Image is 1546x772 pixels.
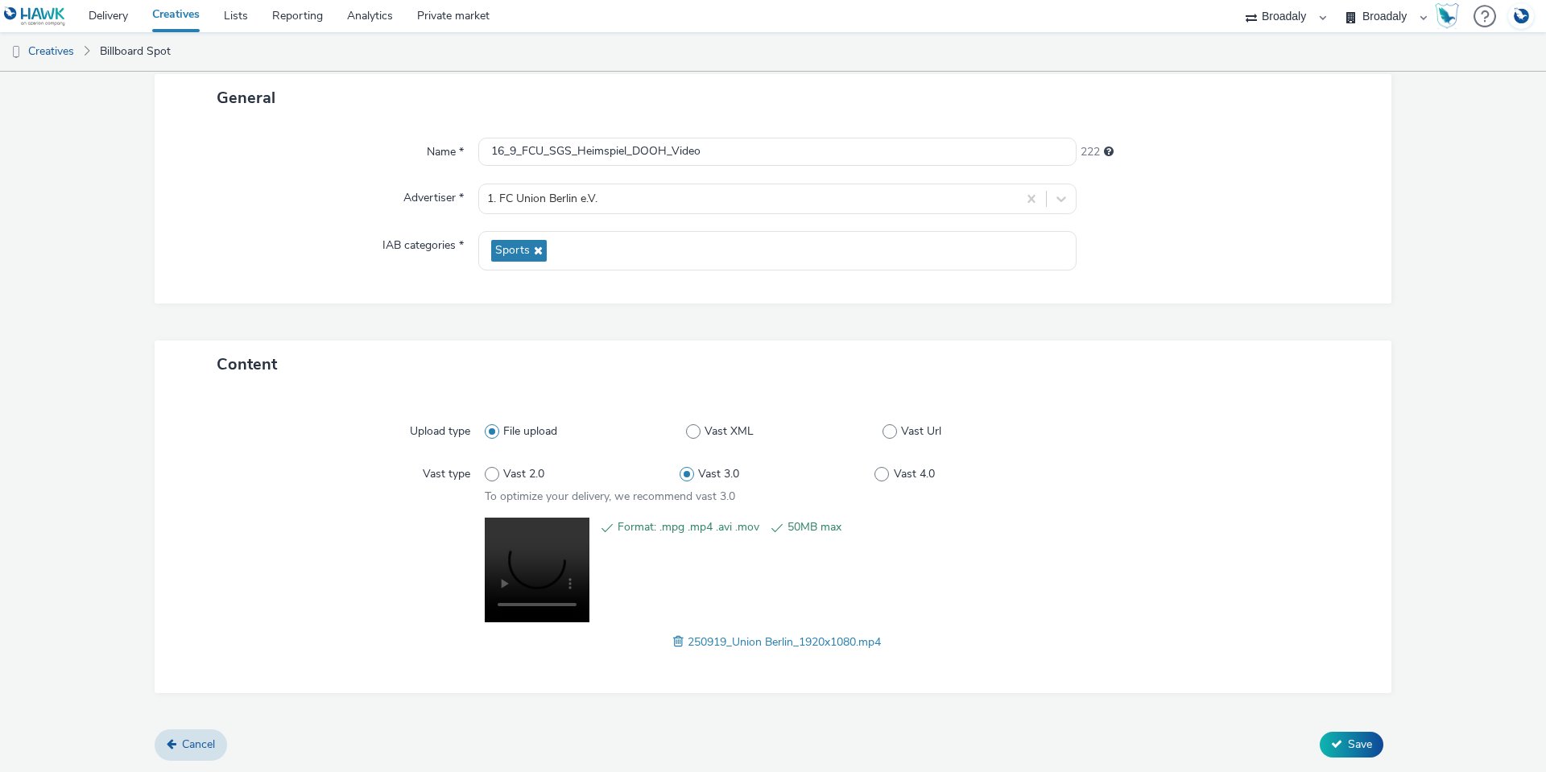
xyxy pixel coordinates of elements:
[787,518,929,537] span: 50MB max
[1348,737,1372,752] span: Save
[403,417,477,440] label: Upload type
[1435,3,1465,29] a: Hawk Academy
[1320,732,1383,758] button: Save
[485,489,735,504] span: To optimize your delivery, we recommend vast 3.0
[155,729,227,760] a: Cancel
[8,44,24,60] img: dooh
[495,244,530,258] span: Sports
[478,138,1077,166] input: Name
[4,6,66,27] img: undefined Logo
[92,32,179,71] a: Billboard Spot
[416,460,477,482] label: Vast type
[376,231,470,254] label: IAB categories *
[503,466,544,482] span: Vast 2.0
[618,518,759,537] span: Format: .mpg .mp4 .avi .mov
[217,353,277,375] span: Content
[1081,144,1100,160] span: 222
[698,466,739,482] span: Vast 3.0
[1435,3,1459,29] img: Hawk Academy
[1509,3,1533,30] img: Account DE
[894,466,935,482] span: Vast 4.0
[705,423,754,440] span: Vast XML
[688,634,881,650] span: 250919_Union Berlin_1920x1080.mp4
[1104,144,1114,160] div: Maximum 255 characters
[397,184,470,206] label: Advertiser *
[182,737,215,752] span: Cancel
[217,87,275,109] span: General
[420,138,470,160] label: Name *
[503,423,557,440] span: File upload
[901,423,941,440] span: Vast Url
